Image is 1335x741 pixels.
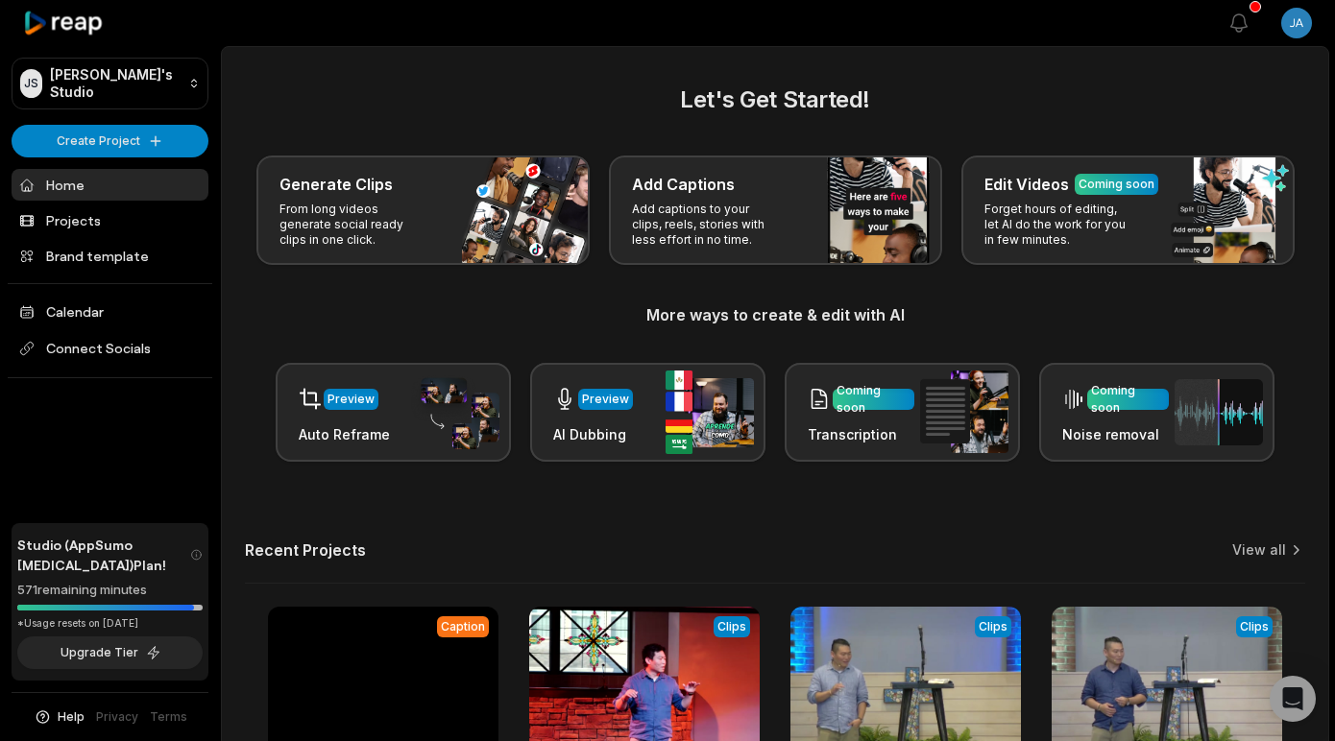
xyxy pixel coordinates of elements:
[34,708,85,726] button: Help
[666,370,754,454] img: ai_dubbing.png
[279,173,393,196] h3: Generate Clips
[17,616,203,631] div: *Usage resets on [DATE]
[12,204,208,236] a: Projects
[984,202,1133,248] p: Forget hours of editing, let AI do the work for you in few minutes.
[1232,540,1286,560] a: View all
[12,169,208,201] a: Home
[20,69,42,98] div: JS
[632,202,781,248] p: Add captions to your clips, reels, stories with less effort in no time.
[553,424,633,444] h3: AI Dubbing
[328,391,375,408] div: Preview
[17,636,203,669] button: Upgrade Tier
[17,581,203,600] div: 571 remaining minutes
[12,331,208,366] span: Connect Socials
[1062,424,1169,444] h3: Noise removal
[96,708,138,726] a: Privacy
[837,382,910,417] div: Coming soon
[50,66,181,101] p: [PERSON_NAME]'s Studio
[58,708,85,726] span: Help
[411,375,499,450] img: auto_reframe.png
[245,83,1305,117] h2: Let's Get Started!
[1091,382,1165,417] div: Coming soon
[279,202,428,248] p: From long videos generate social ready clips in one click.
[150,708,187,726] a: Terms
[299,424,390,444] h3: Auto Reframe
[920,370,1008,453] img: transcription.png
[1175,379,1263,445] img: noise_removal.png
[1079,176,1154,193] div: Coming soon
[12,125,208,157] button: Create Project
[1270,676,1316,722] div: Open Intercom Messenger
[808,424,914,444] h3: Transcription
[17,535,190,575] span: Studio (AppSumo [MEDICAL_DATA]) Plan!
[984,173,1069,196] h3: Edit Videos
[245,540,366,560] h2: Recent Projects
[632,173,735,196] h3: Add Captions
[12,296,208,327] a: Calendar
[582,391,629,408] div: Preview
[245,303,1305,326] h3: More ways to create & edit with AI
[12,240,208,272] a: Brand template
